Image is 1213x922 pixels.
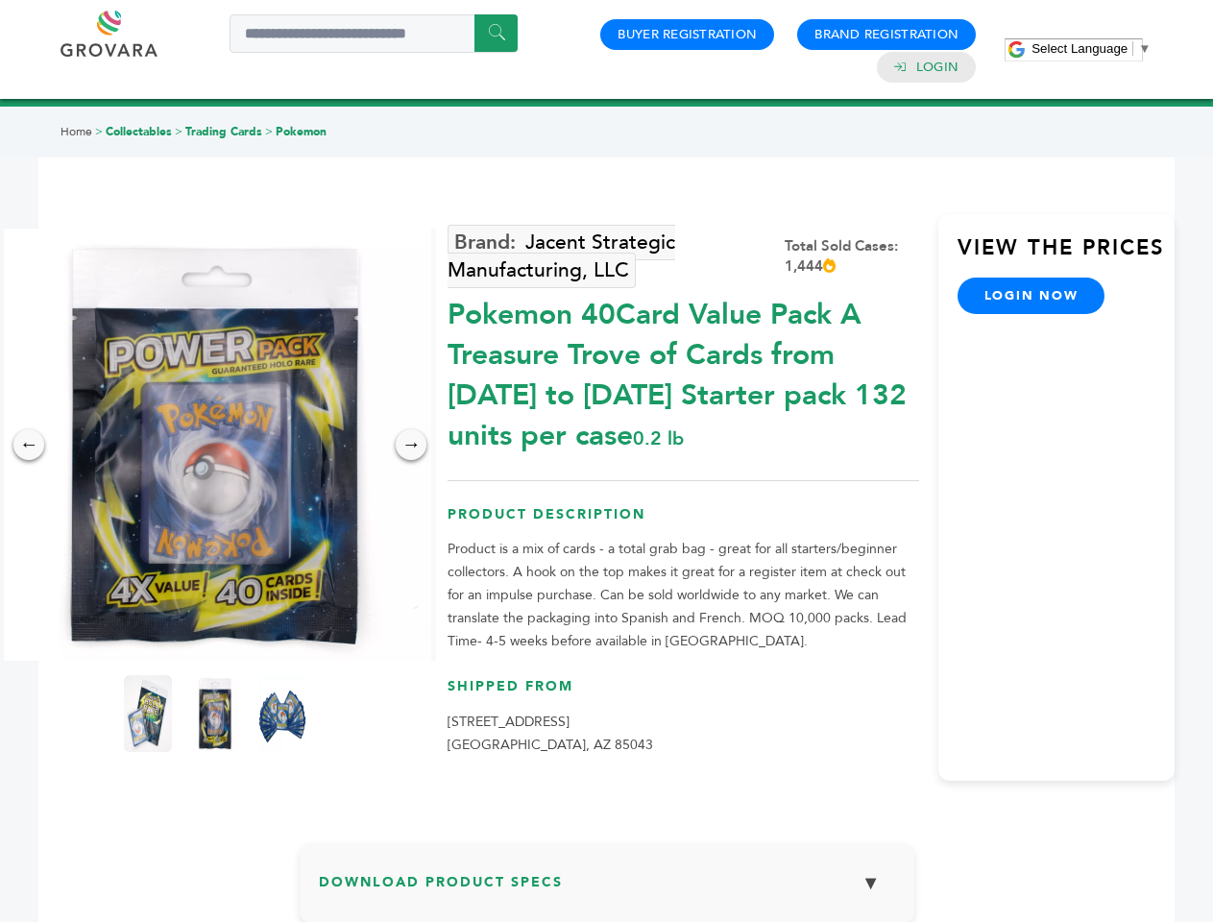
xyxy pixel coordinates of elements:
p: Product is a mix of cards - a total grab bag - great for all starters/beginner collectors. A hook... [448,538,919,653]
span: > [95,124,103,139]
img: Pokemon 40-Card Value Pack – A Treasure Trove of Cards from 1996 to 2024 - Starter pack! 132 unit... [191,675,239,752]
button: ▼ [847,862,895,904]
h3: View the Prices [958,233,1175,278]
span: 0.2 lb [633,425,684,451]
a: Select Language​ [1031,41,1151,56]
p: [STREET_ADDRESS] [GEOGRAPHIC_DATA], AZ 85043 [448,711,919,757]
a: Pokemon [276,124,327,139]
a: login now [958,278,1105,314]
span: ​ [1132,41,1133,56]
div: Pokemon 40Card Value Pack A Treasure Trove of Cards from [DATE] to [DATE] Starter pack 132 units ... [448,285,919,456]
span: > [175,124,182,139]
h3: Shipped From [448,677,919,711]
a: Brand Registration [814,26,958,43]
a: Buyer Registration [618,26,757,43]
img: Pokemon 40-Card Value Pack – A Treasure Trove of Cards from 1996 to 2024 - Starter pack! 132 unit... [258,675,306,752]
input: Search a product or brand... [230,14,518,53]
a: Home [61,124,92,139]
a: Trading Cards [185,124,262,139]
div: → [396,429,426,460]
span: > [265,124,273,139]
span: Select Language [1031,41,1128,56]
img: Pokemon 40-Card Value Pack – A Treasure Trove of Cards from 1996 to 2024 - Starter pack! 132 unit... [124,675,172,752]
div: Total Sold Cases: 1,444 [785,236,919,277]
h3: Download Product Specs [319,862,895,918]
a: Jacent Strategic Manufacturing, LLC [448,225,675,288]
a: Collectables [106,124,172,139]
a: Login [916,59,958,76]
span: ▼ [1138,41,1151,56]
div: ← [13,429,44,460]
h3: Product Description [448,505,919,539]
